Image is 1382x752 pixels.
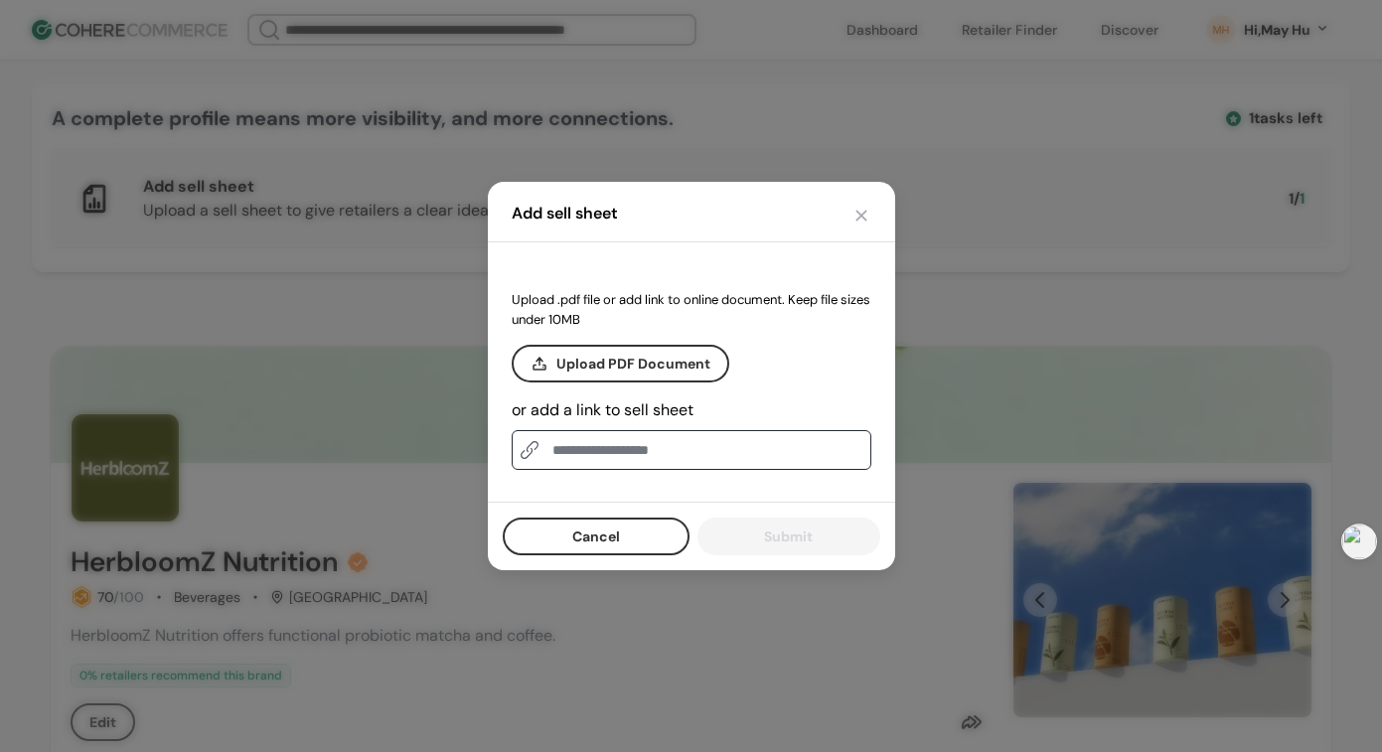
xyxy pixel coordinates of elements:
[503,518,690,555] button: Cancel
[512,399,693,420] label: or add a link to sell sheet
[512,345,729,382] button: Upload PDF Document
[697,518,880,555] button: Submit
[512,206,618,222] div: Add sell sheet
[512,290,871,329] div: Upload .pdf file or add link to online document. Keep file sizes under 10MB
